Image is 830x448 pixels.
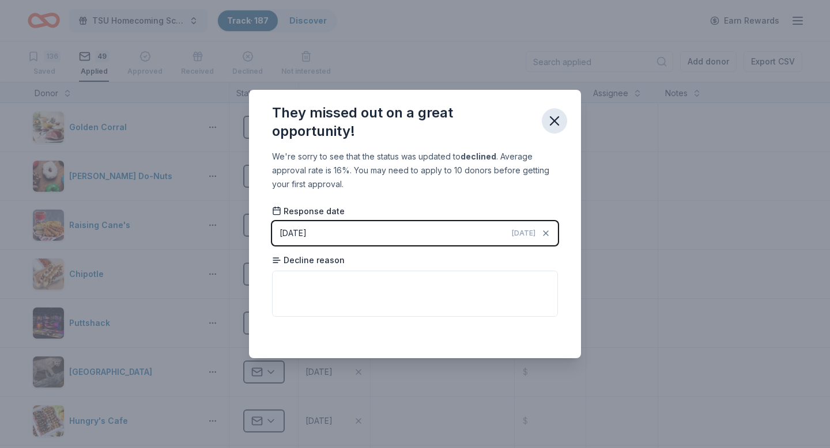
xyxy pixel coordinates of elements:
span: Decline reason [272,255,345,266]
div: [DATE] [280,226,307,240]
button: [DATE][DATE] [272,221,558,245]
span: [DATE] [512,229,535,238]
span: Response date [272,206,345,217]
div: We're sorry to see that the status was updated to . Average approval rate is 16%. You may need to... [272,150,558,191]
div: They missed out on a great opportunity! [272,104,533,141]
b: declined [461,151,496,161]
